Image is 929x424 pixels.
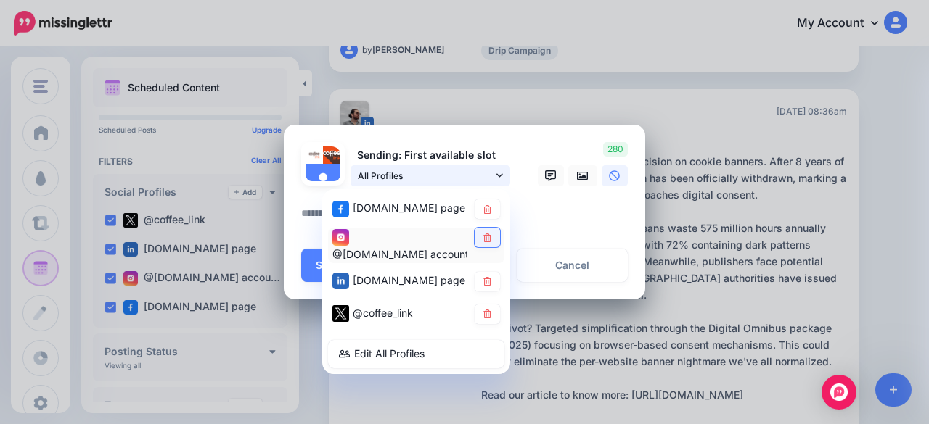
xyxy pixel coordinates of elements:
img: twitter-square.png [332,305,349,322]
img: instagram-square.png [332,229,349,246]
img: facebook-square.png [332,201,349,217]
img: user_default_image.png [306,164,340,199]
img: 333911510_884594699500849_9000115307008195907_n-bsa127316.jpg [323,146,340,164]
img: 302425948_445226804296787_7036658424050383250_n-bsa127303.png [306,146,323,164]
p: Sending: First available slot [351,147,510,164]
a: Cancel [517,249,628,282]
div: Open Intercom Messenger [822,375,856,410]
button: Schedule [301,249,391,282]
span: [DOMAIN_NAME] page [353,274,465,286]
a: All Profiles [351,165,510,186]
span: 280 [603,142,628,157]
span: All Profiles [358,168,493,183]
span: @coffee_link [353,307,413,319]
span: @[DOMAIN_NAME] account [332,248,469,260]
span: [DOMAIN_NAME] page [353,201,465,214]
img: linkedin-square.png [332,273,349,289]
a: Edit All Profiles [328,340,504,368]
span: Schedule [316,260,362,270]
